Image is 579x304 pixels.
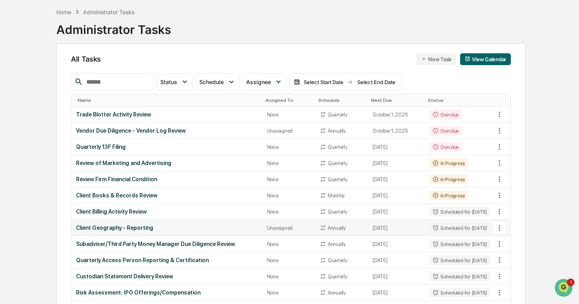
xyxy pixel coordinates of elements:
td: [DATE] [368,236,425,252]
p: How can we help? [8,17,143,29]
div: Annually [328,290,346,296]
div: Quarterly [328,257,347,263]
img: 4531339965365_218c74b014194aa58b9b_72.jpg [17,60,31,75]
td: [DATE] [368,188,425,204]
div: Scheduled for [DATE] [429,239,490,249]
div: None [267,209,310,215]
span: Preclearance [16,161,51,169]
div: Quarterly [328,274,347,280]
div: Home [56,9,71,15]
div: Toggle SortBy [318,98,365,103]
a: 🔎Data Lookup [5,173,53,188]
div: In Progress [429,175,468,184]
div: Select Start Date [302,79,345,85]
span: Pylon [78,196,95,202]
span: • [65,107,68,114]
div: Scheduled for [DATE] [429,288,490,297]
img: 1746055101610-c473b297-6a78-478c-a979-82029cc54cd1 [8,60,22,75]
button: View Calendar [460,53,511,65]
div: Annually [328,225,346,231]
div: Quarterly [328,209,347,215]
div: None [267,193,310,199]
span: • [65,129,68,135]
button: New Task [416,53,456,65]
span: Assignee [246,79,271,85]
div: Scheduled for [DATE] [429,255,490,265]
span: Attestations [65,161,98,169]
div: None [267,241,310,247]
img: arrow right [347,79,353,85]
div: Overdue [429,126,462,135]
iframe: Open customer support [554,278,575,299]
td: October 1, 2025 [368,123,425,139]
img: Cece Ferraez [8,121,20,134]
div: Client Billing Activity Review [76,208,258,215]
div: Administrator Tasks [83,9,134,15]
img: Mark Michael Astarita [8,100,20,113]
div: Unassigned [267,128,310,134]
span: [DATE] [70,107,86,114]
img: calendar [465,56,470,62]
td: October 1, 2025 [368,107,425,123]
div: None [267,290,310,296]
div: In Progress [429,191,468,200]
div: Quarterly Access Person Reporting & Certification [76,257,258,263]
div: Trade Blotter Activity Review [76,111,258,118]
div: Scheduled for [DATE] [429,223,490,233]
div: Toggle SortBy [371,98,421,103]
div: Quarterly [328,176,347,182]
div: Quarterly [328,144,347,150]
span: Schedule [199,79,224,85]
div: Scheduled for [DATE] [429,272,490,281]
div: Toggle SortBy [495,98,510,103]
div: Quarterly [328,160,347,166]
div: Quarterly 13F Filing [76,144,258,150]
div: None [267,160,310,166]
td: [DATE] [368,139,425,155]
td: [DATE] [368,252,425,268]
div: Toggle SortBy [428,98,492,103]
div: Vendor Due Diligence - Vendor Log Review [76,128,258,134]
span: Data Lookup [16,176,50,184]
td: [DATE] [368,155,425,171]
td: [DATE] [368,171,425,188]
div: Quarterly [328,112,347,118]
div: None [267,112,310,118]
a: Powered byPylon [56,195,95,202]
div: In Progress [429,158,468,168]
div: Toggle SortBy [265,98,312,103]
div: Review Firm Financial Condition [76,176,258,182]
div: Annually [328,128,346,134]
button: See all [122,86,143,96]
div: Custodian Statement Delivery Review [76,273,258,280]
a: 🗄️Attestations [54,158,101,173]
td: [DATE] [368,220,425,236]
td: [DATE] [368,285,425,301]
span: All Tasks [71,55,101,63]
img: calendar [294,79,300,85]
div: 🔎 [8,177,14,184]
span: [PERSON_NAME] [24,107,64,114]
div: Select End Date [354,79,398,85]
img: 1746055101610-c473b297-6a78-478c-a979-82029cc54cd1 [16,108,22,114]
div: Monthly [328,193,345,199]
div: Unassigned [267,225,310,231]
div: Start new chat [35,60,129,68]
span: [DATE] [70,129,86,135]
div: Administrator Tasks [56,16,171,37]
div: 🗄️ [57,162,63,169]
button: Start new chat [134,63,143,72]
div: We're available if you need us! [35,68,108,75]
div: Review of Marketing and Advertising [76,160,258,166]
div: None [267,257,310,263]
span: Status [160,79,177,85]
td: [DATE] [368,204,425,220]
div: Past conversations [8,88,53,94]
div: Overdue [429,110,462,119]
div: Toggle SortBy [78,98,259,103]
td: [DATE] [368,268,425,285]
div: Client Books & Records Review [76,192,258,199]
div: None [267,274,310,280]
